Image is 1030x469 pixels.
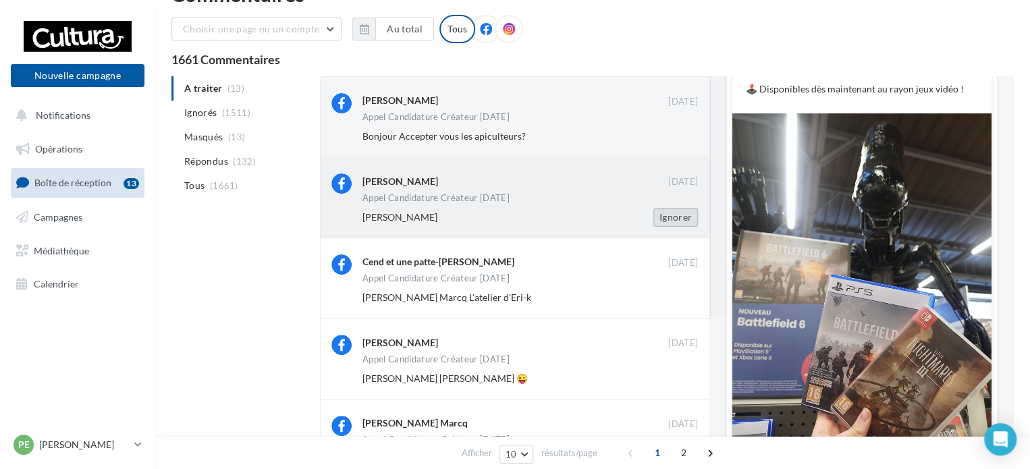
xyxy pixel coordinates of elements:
[362,113,510,121] div: Appel Candidature Créateur [DATE]
[8,135,147,163] a: Opérations
[653,208,698,227] button: Ignorer
[362,194,510,202] div: Appel Candidature Créateur [DATE]
[11,64,144,87] button: Nouvelle campagne
[462,447,492,460] span: Afficher
[673,442,695,464] span: 2
[184,179,205,192] span: Tous
[35,143,82,155] span: Opérations
[668,96,698,108] span: [DATE]
[8,101,142,130] button: Notifications
[362,94,438,107] div: [PERSON_NAME]
[171,18,342,40] button: Choisir une page ou un compte
[362,274,510,283] div: Appel Candidature Créateur [DATE]
[506,449,517,460] span: 10
[171,53,1014,65] div: 1661 Commentaires
[362,416,468,430] div: [PERSON_NAME] Marcq
[36,109,90,121] span: Notifications
[11,432,144,458] a: Pe [PERSON_NAME]
[668,257,698,269] span: [DATE]
[8,237,147,265] a: Médiathèque
[439,15,475,43] div: Tous
[362,355,510,364] div: Appel Candidature Créateur [DATE]
[362,211,437,223] span: [PERSON_NAME]
[352,18,434,40] button: Au total
[228,132,245,142] span: (13)
[362,292,531,303] span: [PERSON_NAME] Marcq L'atelier d'Eri-k
[8,168,147,197] a: Boîte de réception13
[647,442,668,464] span: 1
[210,180,238,191] span: (1661)
[39,438,129,451] p: [PERSON_NAME]
[34,211,82,223] span: Campagnes
[34,278,79,289] span: Calendrier
[375,18,434,40] button: Au total
[362,373,528,384] span: [PERSON_NAME] [PERSON_NAME] 😜
[668,176,698,188] span: [DATE]
[34,244,89,256] span: Médiathèque
[233,156,256,167] span: (132)
[34,177,111,188] span: Boîte de réception
[8,203,147,231] a: Campagnes
[362,255,514,269] div: Cend et une patte-[PERSON_NAME]
[362,175,438,188] div: [PERSON_NAME]
[124,178,139,189] div: 13
[362,130,526,142] span: Bonjour Accepter vous les apiculteurs?
[184,155,228,168] span: Répondus
[362,336,438,350] div: [PERSON_NAME]
[184,106,217,119] span: Ignorés
[184,130,223,144] span: Masqués
[668,418,698,431] span: [DATE]
[362,435,510,444] div: Appel Candidature Créateur [DATE]
[183,23,319,34] span: Choisir une page ou un compte
[499,445,534,464] button: 10
[984,423,1017,456] div: Open Intercom Messenger
[8,270,147,298] a: Calendrier
[668,337,698,350] span: [DATE]
[541,447,597,460] span: résultats/page
[18,438,30,451] span: Pe
[222,107,250,118] span: (1511)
